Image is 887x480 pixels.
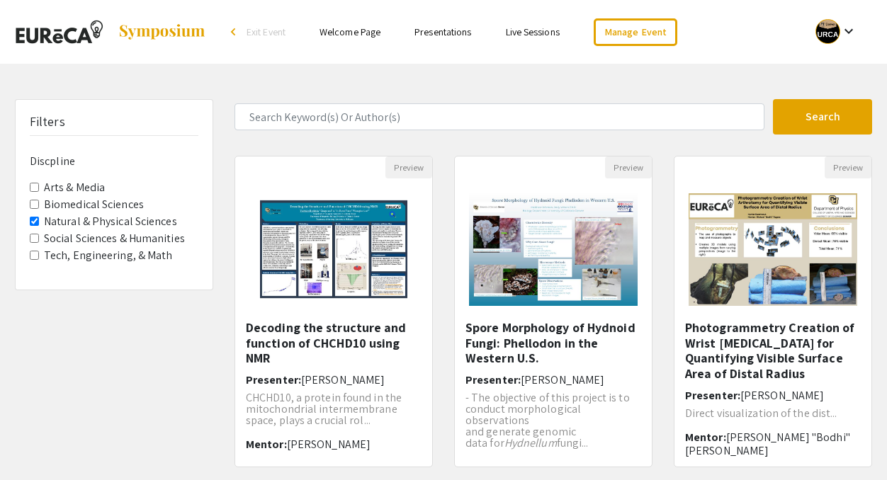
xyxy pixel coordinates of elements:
div: Open Presentation <p>Decoding the structure and function of CHCHD10 using NMR</p> [235,156,433,467]
h5: Photogrammetry Creation of Wrist [MEDICAL_DATA] for Quantifying Visible Surface Area of Distal Ra... [685,320,861,381]
span: Mentor: [246,437,287,452]
button: Preview [385,156,432,178]
a: Welcome Page [320,25,380,38]
a: Presentations [414,25,471,38]
img: <p class="ql-align-center"><span style="color: black;">Photogrammetry Creation of Wrist Arthrotom... [674,179,871,320]
span: Exit Event [247,25,286,38]
a: Manage Event [594,18,677,46]
span: [PERSON_NAME] [521,372,604,387]
img: 2025 EURēCA! Summer Fellows Presentations [15,14,103,50]
h5: Spore Morphology of Hydnoid Fungi: Phellodon in the Western U.S. [465,320,641,366]
label: Biomedical Sciences [44,196,144,213]
h6: Presenter: [685,389,861,402]
label: Natural & Physical Sciences [44,213,177,230]
mat-icon: Expand account dropdown [840,23,857,40]
h6: Discpline [30,154,198,168]
button: Expand account dropdown [801,16,872,47]
img: <p>Spore Morphology of Hydnoid Fungi: Phellodon in the Western U.S.</p> [455,179,652,320]
label: Social Sciences & Humanities [44,230,185,247]
span: [PERSON_NAME] "Bodhi" [PERSON_NAME] [685,430,850,458]
img: Symposium by ForagerOne [118,23,206,40]
span: [PERSON_NAME] [287,437,371,452]
div: Open Presentation <p>Spore Morphology of Hydnoid Fungi: Phellodon in the Western U.S.</p> [454,156,652,467]
h5: Decoding the structure and function of CHCHD10 using NMR [246,320,422,366]
div: Open Presentation <p class="ql-align-center"><span style="color: black;">Photogrammetry Creation ... [674,156,872,467]
em: Hydnellum [504,435,557,450]
div: arrow_back_ios [231,28,239,36]
p: - The objective of this project is to conduct morphological observations and generate genomic dat... [465,392,641,449]
h5: Filters [30,114,65,130]
a: 2025 EURēCA! Summer Fellows Presentations [15,14,206,50]
span: [PERSON_NAME] [301,372,385,387]
a: Live Sessions [506,25,560,38]
label: Arts & Media [44,179,105,196]
span: [PERSON_NAME] [740,388,824,403]
span: CHCHD10, a protein found in the mitochondrial intermembrane space, plays a crucial rol... [246,390,402,428]
h6: Presenter: [246,373,422,387]
span: Mentor: [685,430,726,445]
h6: Presenter: [465,373,641,387]
input: Search Keyword(s) Or Author(s) [235,103,764,130]
button: Preview [605,156,652,178]
img: <p>Decoding the structure and function of CHCHD10 using NMR</p> [246,178,421,320]
label: Tech, Engineering, & Math [44,247,173,264]
button: Search [773,99,872,135]
p: Direct visualization of the dist... [685,408,861,419]
button: Preview [825,156,871,178]
iframe: Chat [11,416,60,469]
